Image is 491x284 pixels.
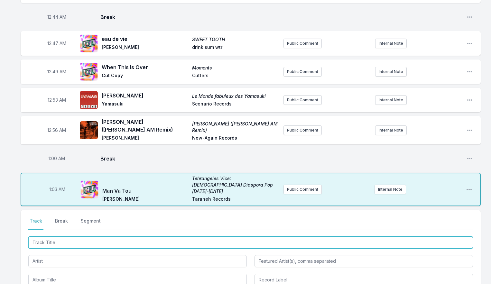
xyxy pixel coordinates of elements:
[467,97,473,103] button: Open playlist item options
[192,93,279,99] span: Le Monde fabuleux des Yamasuki
[100,155,461,162] span: Break
[47,69,66,75] span: Timestamp
[283,95,322,105] button: Public Comment
[467,155,473,162] button: Open playlist item options
[102,187,188,195] span: Man Va Tou
[283,125,322,135] button: Public Comment
[283,39,322,48] button: Public Comment
[49,186,65,193] span: Timestamp
[49,155,65,162] span: Timestamp
[80,91,98,109] img: Le Monde fabuleux des Yamasuki
[375,185,406,194] button: Internal Note
[28,218,43,230] button: Track
[375,125,407,135] button: Internal Note
[466,186,472,193] button: Open playlist item options
[102,92,188,99] span: [PERSON_NAME]
[28,236,473,249] input: Track Title
[102,72,188,80] span: Cut Copy
[100,13,461,21] span: Break
[102,118,188,133] span: [PERSON_NAME] ([PERSON_NAME] AM Remix)
[192,72,279,80] span: Cutters
[47,14,66,20] span: Timestamp
[192,101,279,108] span: Scenario Records
[192,175,278,195] span: Tehrangeles Vice: [DEMOGRAPHIC_DATA] Diaspora Pop [DATE]-[DATE]
[375,39,407,48] button: Internal Note
[192,121,279,133] span: [PERSON_NAME] ([PERSON_NAME] AM Remix)
[102,135,188,142] span: [PERSON_NAME]
[283,67,322,77] button: Public Comment
[192,65,279,71] span: Moments
[467,14,473,20] button: Open playlist item options
[102,101,188,108] span: Yamasuki
[283,185,322,194] button: Public Comment
[467,40,473,47] button: Open playlist item options
[192,135,279,142] span: Now-Again Records
[80,34,98,52] img: SWEET TOOTH
[80,180,98,198] img: Tehrangeles Vice: Iranian Diaspora Pop 1983-1999
[467,69,473,75] button: Open playlist item options
[375,67,407,77] button: Internal Note
[375,95,407,105] button: Internal Note
[102,44,188,52] span: [PERSON_NAME]
[47,127,66,133] span: Timestamp
[28,255,247,267] input: Artist
[102,35,188,43] span: eau de vie
[192,196,278,204] span: Taraneh Records
[467,127,473,133] button: Open playlist item options
[255,255,473,267] input: Featured Artist(s), comma separated
[80,121,98,139] img: Leila (Nick AM Remix)
[102,63,188,71] span: When This Is Over
[47,40,66,47] span: Timestamp
[80,63,98,81] img: Moments
[192,44,279,52] span: drink sum wtr
[102,196,188,204] span: [PERSON_NAME]
[79,218,102,230] button: Segment
[54,218,69,230] button: Break
[48,97,66,103] span: Timestamp
[192,36,279,43] span: SWEET TOOTH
